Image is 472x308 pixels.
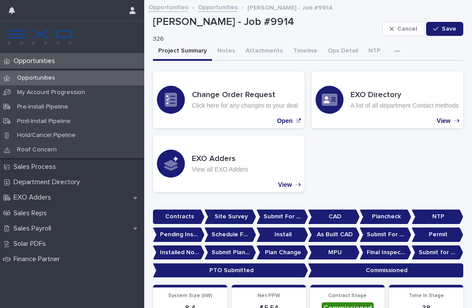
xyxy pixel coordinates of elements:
p: Submit for PTO [412,245,463,260]
p: Post-Install Pipeline [10,118,78,125]
button: Attachments [240,42,288,61]
p: Solar PDFs [10,240,53,248]
span: Contract Stage [328,293,367,298]
p: Plancheck [360,210,411,224]
p: A list of all department Contact methods [351,102,458,109]
p: Open [277,117,293,125]
p: Sales Reps [10,209,54,217]
a: Opportunities [149,2,188,12]
p: MPU [308,245,360,260]
button: Project Summary [153,42,212,61]
p: Submit Plan Change [205,245,256,260]
h3: EXO Adders [192,154,248,164]
p: Opportunities [10,57,62,65]
p: Click here for any changes to your deal [192,102,298,109]
span: Time In Stage [409,293,444,298]
p: Sales Payroll [10,224,58,233]
p: Submit For CAD [257,210,308,224]
button: Save [426,22,463,36]
p: 326 [153,35,375,43]
h3: Change Order Request [192,91,298,100]
span: Save [442,26,456,32]
p: NTP [412,210,463,224]
p: [PERSON_NAME] - Job #9914 [247,2,333,12]
p: Department Directory [10,178,87,186]
p: Site Survey [205,210,256,224]
p: Submit For Permit [360,227,411,242]
p: Plan Change [257,245,308,260]
p: CAD [308,210,360,224]
p: Permit [412,227,463,242]
p: Final Inspection [360,245,411,260]
span: System Size (kW) [168,293,212,298]
p: Install [257,227,308,242]
button: Timeline [288,42,323,61]
a: View [153,135,305,192]
img: FKS5r6ZBThi8E5hshIGi [7,28,73,46]
p: My Account Progression [10,89,92,96]
p: Pre-Install Pipeline [10,103,75,111]
p: Roof Concern [10,146,64,154]
p: Contracts [153,210,205,224]
p: Installed No Permit [153,245,205,260]
button: Ops Detail [323,42,363,61]
span: Net PPW [257,293,280,298]
span: Cancel [397,26,417,32]
p: Sales Process [10,163,63,171]
p: [PERSON_NAME] - Job #9914 [153,16,379,28]
h3: EXO Directory [351,91,458,100]
p: PTO Submitted [153,263,308,278]
p: View all EXO Adders [192,166,248,173]
p: Commissioned [308,263,463,278]
button: Cancel [382,22,424,36]
a: Open [153,71,305,128]
a: Opportunities [198,2,238,12]
p: View [278,181,292,189]
p: Schedule For Install [205,227,256,242]
p: View [437,117,451,125]
p: As Built CAD [308,227,360,242]
a: View [312,71,463,128]
p: EXO Adders [10,193,58,202]
button: Notes [212,42,240,61]
p: Hold/Cancel Pipeline [10,132,83,139]
p: Finance Partner [10,255,67,263]
button: NTP [363,42,386,61]
p: Pending Install Task [153,227,205,242]
p: Opportunities [10,74,62,82]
